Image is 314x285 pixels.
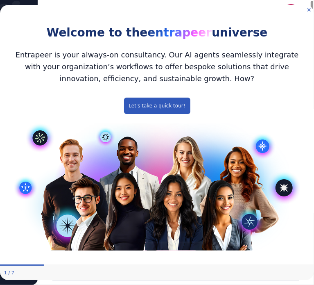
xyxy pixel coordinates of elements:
[7,116,308,246] img: Modal Media
[147,21,212,34] span: entrapeer
[4,265,14,271] div: Step 1 of 7
[307,3,311,7] div: Close Preview
[283,4,299,21] button: FD
[7,44,307,80] h3: Entrapeer is your always-on consultancy. Our AI agents seamlessly integrate with your organizatio...
[124,93,190,109] button: Let's take a quick tour!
